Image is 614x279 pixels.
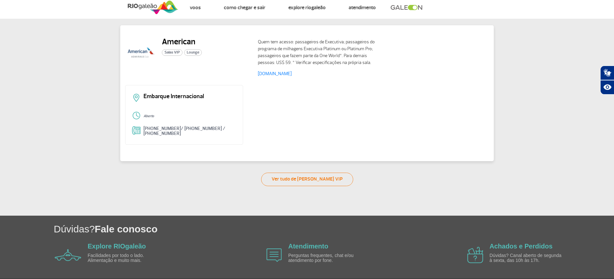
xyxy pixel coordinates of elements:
[125,37,157,68] img: american-logo.png
[467,247,483,263] img: airplane icon
[600,66,614,95] div: Plugin de acessibilidade da Hand Talk.
[54,222,614,236] h1: Dúvidas?
[288,243,328,250] a: Atendimento
[144,114,154,118] strong: Aberto
[261,173,353,186] a: Ver tudo de [PERSON_NAME] VIP
[55,249,81,261] img: airplane icon
[600,66,614,80] button: Abrir tradutor de língua de sinais.
[266,248,282,262] img: airplane icon
[184,49,202,56] span: Lounge
[88,243,146,250] a: Explore RIOgaleão
[144,94,236,99] p: Embarque Internacional
[258,71,292,76] a: [DOMAIN_NAME]
[190,4,201,11] a: Voos
[162,49,182,56] span: Salas VIP
[88,253,163,263] p: Facilidades por todo o lado. Alimentação e muito mais.
[349,4,376,11] a: Atendimento
[288,253,364,263] p: Perguntas frequentes, chat e/ou atendimento por fone.
[144,126,225,136] a: [PHONE_NUMBER]/ [PHONE_NUMBER] / [PHONE_NUMBER]
[224,4,265,11] a: Como chegar e sair
[162,37,202,47] h2: American
[600,80,614,95] button: Abrir recursos assistivos.
[258,38,376,66] p: Quem tem acesso: passageiros de Executiva; passageiros do programa de milhagens Executiva Platinu...
[489,253,565,263] p: Dúvidas? Canal aberto de segunda à sexta, das 10h às 17h.
[95,224,158,234] span: Fale conosco
[288,4,326,11] a: Explore RIOgaleão
[489,243,552,250] a: Achados e Perdidos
